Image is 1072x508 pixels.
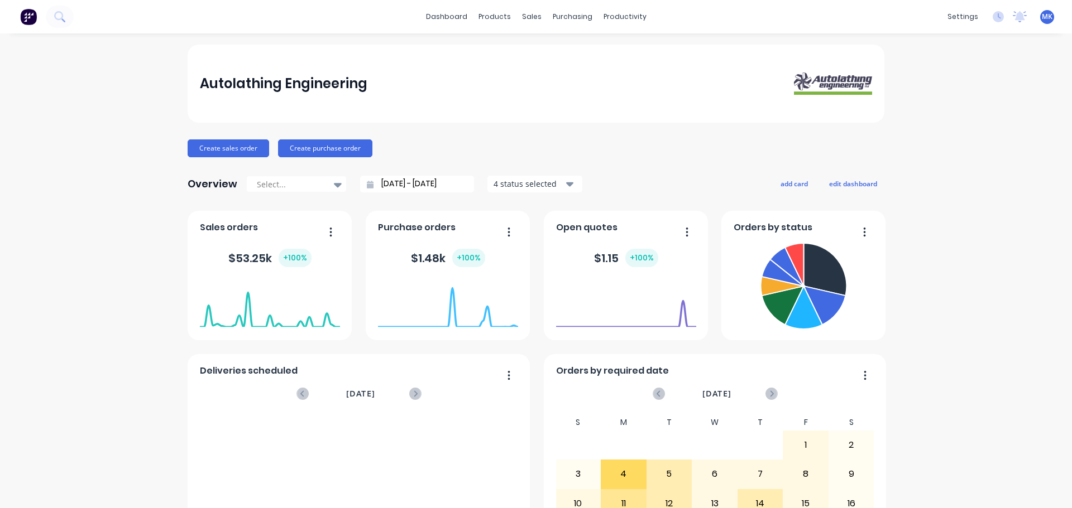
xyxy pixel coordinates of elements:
span: [DATE] [702,388,731,400]
div: $ 53.25k [228,249,312,267]
div: sales [516,8,547,25]
div: 6 [692,460,737,488]
div: 7 [738,460,783,488]
div: 5 [647,460,692,488]
div: S [556,414,601,430]
div: 4 status selected [494,178,564,190]
div: 3 [556,460,601,488]
img: Factory [20,8,37,25]
span: Open quotes [556,221,618,234]
span: MK [1042,12,1052,22]
div: + 100 % [625,249,658,267]
div: Overview [188,173,237,195]
button: edit dashboard [822,176,884,191]
button: add card [773,176,815,191]
span: Sales orders [200,221,258,234]
div: + 100 % [279,249,312,267]
div: + 100 % [452,249,485,267]
div: M [601,414,647,430]
div: 9 [829,460,874,488]
div: 2 [829,431,874,459]
button: Create sales order [188,139,269,157]
div: S [829,414,874,430]
div: Autolathing Engineering [200,72,367,95]
img: Autolathing Engineering [794,72,872,95]
div: productivity [598,8,652,25]
div: $ 1.48k [411,249,485,267]
a: dashboard [420,8,473,25]
span: Orders by status [734,221,812,234]
div: T [647,414,692,430]
div: F [783,414,829,430]
span: [DATE] [346,388,375,400]
div: products [473,8,516,25]
div: T [738,414,783,430]
div: W [692,414,738,430]
div: $ 1.15 [594,249,658,267]
div: 4 [601,460,646,488]
div: 8 [783,460,828,488]
button: Create purchase order [278,139,372,157]
div: 1 [783,431,828,459]
div: purchasing [547,8,598,25]
button: 4 status selected [487,176,582,192]
div: settings [942,8,984,25]
span: Purchase orders [378,221,456,234]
